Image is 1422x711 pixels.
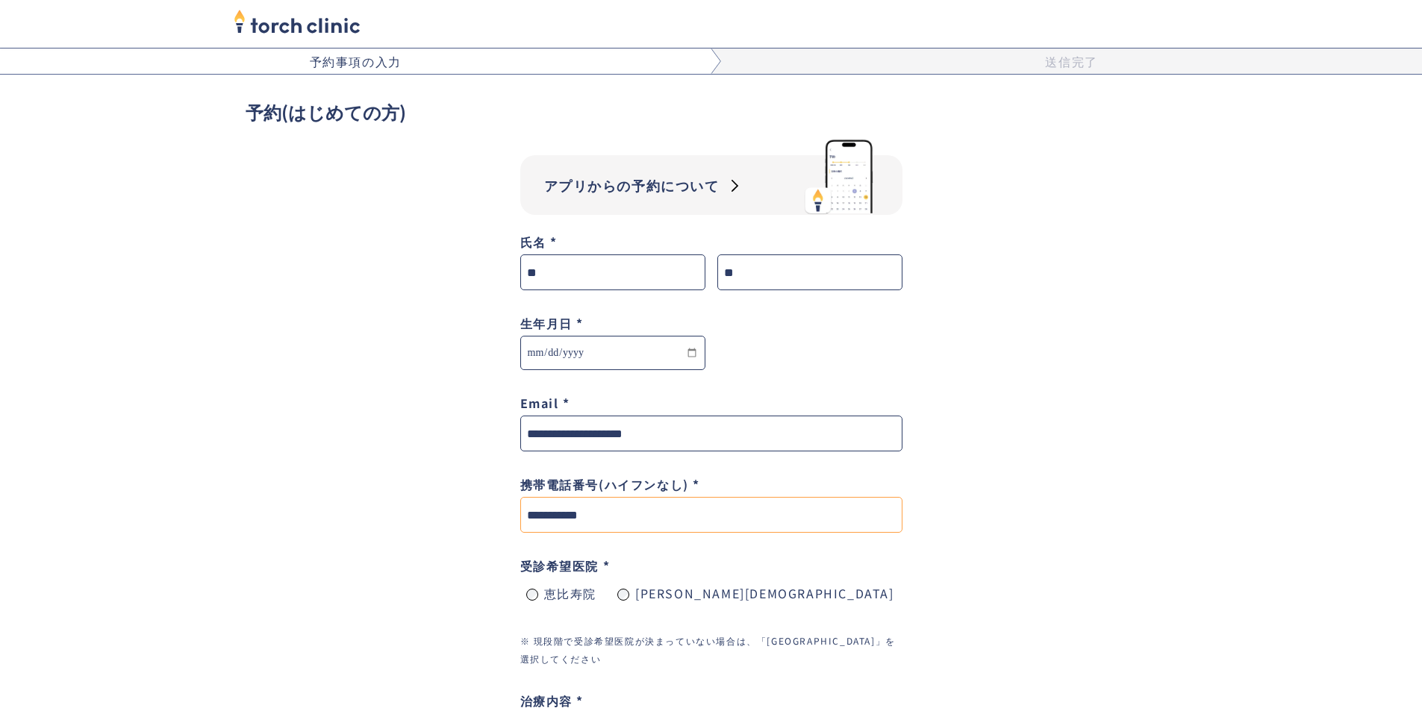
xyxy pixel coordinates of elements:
[234,10,361,37] a: home
[617,589,629,601] input: [PERSON_NAME][DEMOGRAPHIC_DATA]
[520,557,611,574] label: 受診希望医院 *
[246,98,1177,125] h1: 予約(はじめての方)
[520,314,584,332] label: 生年月日 *
[520,692,584,710] label: 治療内容 *
[635,584,894,602] span: [PERSON_NAME][DEMOGRAPHIC_DATA]
[234,4,361,37] img: torch clinic
[526,589,538,601] input: 恵比寿院
[520,475,701,493] label: 携帯電話番号(ハイフンなし) *
[520,394,570,412] label: Email *
[544,175,720,195] div: アプリからの予約について
[310,52,402,70] div: 予約事項の入力
[804,137,879,215] img: トーチクリニック モバイルアプリのイメージ
[544,584,596,602] span: 恵比寿院
[721,52,1422,70] div: 送信完了
[520,632,902,668] p: ※ 現段階で受診希望医院が決まっていない場合は、「[GEOGRAPHIC_DATA]」を選択してください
